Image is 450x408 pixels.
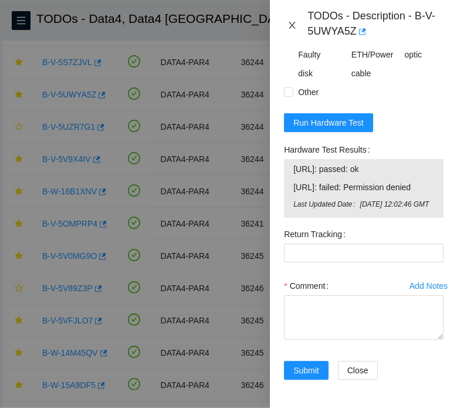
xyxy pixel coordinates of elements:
span: [URL]: failed: Permission denied [293,181,434,194]
span: Submit [293,364,319,377]
span: Replaced ETH/Power cable [347,26,398,83]
button: Run Hardware Test [284,113,373,132]
input: Return Tracking [284,244,444,262]
label: Hardware Test Results [284,140,374,159]
span: [URL]: passed: ok [293,163,434,176]
span: [DATE] 12:02:46 GMT [360,199,435,210]
label: Comment [284,277,333,295]
button: Submit [284,361,329,380]
div: Add Notes [410,282,448,290]
textarea: Comment [284,295,444,340]
span: close [287,21,297,30]
label: Return Tracking [284,225,350,244]
div: TODOs - Description - B-V-5UWYA5Z [307,9,436,41]
button: Close [338,361,378,380]
span: Other [293,83,323,102]
span: Run Hardware Test [293,116,364,129]
span: Last Updated Date [293,199,360,210]
button: Add Notes [409,277,448,295]
button: Close [284,20,300,31]
span: Close [347,364,368,377]
span: Identified Faulty disk [293,26,337,83]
